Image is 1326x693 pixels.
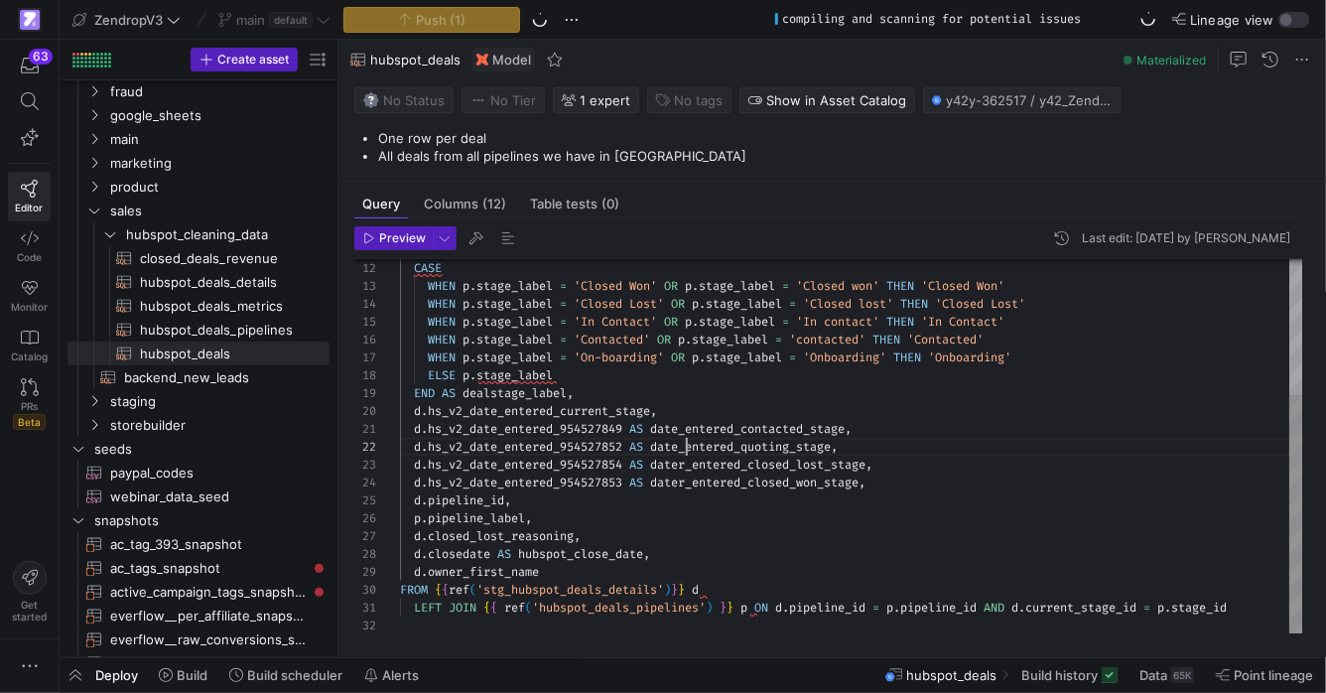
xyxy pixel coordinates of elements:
[671,582,678,598] span: }
[560,296,567,312] span: =
[362,198,400,210] span: Query
[428,510,525,526] span: pipeline_label
[140,271,307,294] span: hubspot_deals_details​​​​​​​​​​
[110,104,327,127] span: google_sheets
[67,485,330,508] a: webinar_data_seed​​​​​​
[921,314,1004,330] span: 'In Contact'
[872,600,879,616] span: =
[414,510,421,526] span: p
[140,247,307,270] span: closed_deals_revenue​​​​​​​​​​
[428,403,650,419] span: hs_v2_date_entered_current_stage
[789,332,865,347] span: 'contacted'
[859,475,865,490] span: ,
[463,278,469,294] span: p
[110,128,327,151] span: main
[67,556,330,580] div: Press SPACE to select this row.
[428,492,504,508] span: pipeline_id
[463,314,469,330] span: p
[110,152,327,175] span: marketing
[574,349,664,365] span: 'On-boarding'
[629,475,643,490] span: AS
[699,349,706,365] span: .
[370,52,461,68] span: hubspot_deals
[67,103,330,127] div: Press SPACE to select this row.
[1171,667,1194,683] div: 65K
[67,318,330,342] a: hubspot_deals_pipelines​​​​​​​​​​
[29,49,53,65] div: 63
[782,600,789,616] span: .
[354,313,376,331] div: 15
[463,296,469,312] span: p
[67,389,330,413] div: Press SPACE to select this row.
[476,367,553,383] span: stage_label
[740,600,747,616] span: p
[428,296,456,312] span: WHEN
[17,251,42,263] span: Code
[720,600,727,616] span: }
[692,332,768,347] span: stage_label
[476,349,553,365] span: stage_label
[727,600,733,616] span: }
[414,457,421,473] span: d
[1012,658,1127,692] button: Build history
[476,582,664,598] span: 'stg_hubspot_deals_details'
[354,366,376,384] div: 18
[1190,12,1274,28] span: Lineage view
[574,278,657,294] span: 'Closed Won'
[8,172,51,221] a: Editor
[664,278,678,294] span: OR
[463,332,469,347] span: p
[150,658,216,692] button: Build
[482,198,506,210] span: (12)
[530,198,619,210] span: Table tests
[354,456,376,474] div: 23
[504,600,525,616] span: ref
[428,367,456,383] span: ELSE
[525,510,532,526] span: ,
[421,439,428,455] span: .
[782,278,789,294] span: =
[354,295,376,313] div: 14
[886,600,893,616] span: p
[1207,658,1322,692] button: Point lineage
[8,3,51,37] a: https://storage.googleapis.com/y42-prod-data-exchange/images/qZXOSqkTtPuVcXVzF40oUlM07HVTwZXfPK0U...
[428,439,622,455] span: hs_v2_date_entered_954527852
[400,582,428,598] span: FROM
[354,277,376,295] div: 13
[67,222,330,246] div: Press SPACE to select this row.
[8,48,51,83] button: 63
[921,278,1004,294] span: 'Closed Won'
[435,582,442,598] span: {
[449,582,469,598] span: ref
[67,461,330,485] a: paypal_codes​​​​​​
[789,600,865,616] span: pipeline_id
[67,508,330,532] div: Press SPACE to select this row.
[67,127,330,151] div: Press SPACE to select this row.
[378,147,1318,165] p: All deals from all pipelines we have in [GEOGRAPHIC_DATA]
[1136,53,1206,68] span: Materialized
[191,48,298,71] button: Create asset
[560,349,567,365] span: =
[354,226,433,250] button: Preview
[67,294,330,318] div: Press SPACE to select this row.
[126,223,327,246] span: hubspot_cleaning_data
[470,92,486,108] img: No tier
[803,296,893,312] span: 'Closed lost'
[463,385,567,401] span: dealstage_label
[354,384,376,402] div: 19
[428,564,539,580] span: owner_first_name
[692,582,699,598] span: d
[16,202,44,213] span: Editor
[428,528,574,544] span: closed_lost_reasoning
[363,92,445,108] span: No Status
[574,296,664,312] span: 'Closed Lost'
[354,599,376,617] div: 31
[67,270,330,294] div: Press SPACE to select this row.
[692,278,699,294] span: .
[490,600,497,616] span: {
[140,343,307,365] span: hubspot_deals​​​​​​​​​​
[217,53,289,67] span: Create asset
[928,349,1011,365] span: 'Onboarding'
[421,546,428,562] span: .
[789,296,796,312] span: =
